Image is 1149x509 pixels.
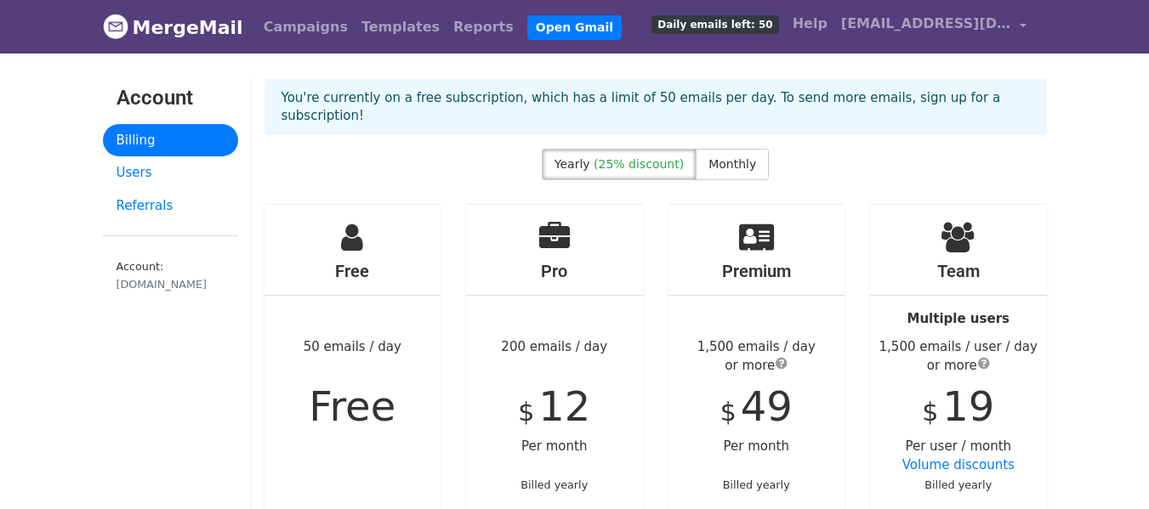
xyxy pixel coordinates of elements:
a: Campaigns [257,10,355,44]
div: 1,500 emails / user / day or more [870,337,1047,376]
a: Help [786,7,834,41]
span: 12 [538,382,590,430]
a: Volume discounts [902,457,1015,472]
small: Billed yearly [520,478,588,491]
a: Reports [447,10,520,44]
a: Open Gmail [527,15,622,40]
small: Billed yearly [924,478,992,491]
strong: Multiple users [907,311,1010,326]
img: MergeMail logo [103,14,128,39]
h4: Pro [466,261,643,281]
span: Monthly [708,157,756,171]
a: Daily emails left: 50 [645,7,785,41]
a: Templates [355,10,447,44]
span: Daily emails left: 50 [651,15,778,34]
h4: Team [870,261,1047,281]
h4: Premium [668,261,845,281]
span: 49 [741,382,793,430]
span: $ [720,397,737,427]
small: Billed yearly [723,478,790,491]
a: Users [103,156,238,189]
span: $ [922,397,938,427]
span: Free [309,382,395,430]
span: 19 [942,382,994,430]
div: [DOMAIN_NAME] [117,276,225,292]
small: Account: [117,260,225,292]
a: [EMAIL_ADDRESS][DOMAIN_NAME] [834,7,1033,47]
a: MergeMail [103,9,243,45]
span: [EMAIL_ADDRESS][DOMAIN_NAME] [841,14,1011,34]
span: (25% discount) [594,157,684,171]
p: You're currently on a free subscription, which has a limit of 50 emails per day. To send more ema... [282,89,1030,125]
h3: Account [117,86,225,110]
span: Yearly [555,157,590,171]
div: 1,500 emails / day or more [668,337,845,376]
h4: Free [264,261,441,281]
span: $ [518,397,534,427]
a: Billing [103,124,238,157]
a: Referrals [103,189,238,223]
